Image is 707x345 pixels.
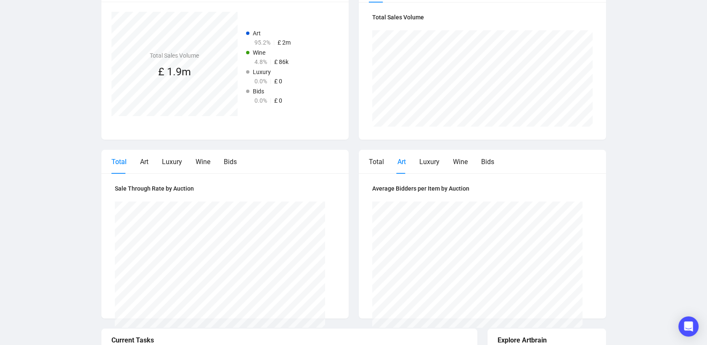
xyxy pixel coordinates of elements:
div: Bids [481,157,494,167]
span: £ 2m [278,39,291,46]
div: Wine [196,157,210,167]
div: Total [369,157,384,167]
span: £ 0 [274,78,282,85]
span: £ 0 [274,97,282,104]
span: £ 1.9m [158,66,191,78]
div: Art [140,157,148,167]
h4: Average Bidders per Item by Auction [372,184,593,193]
div: Open Intercom Messenger [678,316,699,337]
div: Luxury [162,157,182,167]
span: 0.0% [254,78,267,85]
div: Art [397,157,406,167]
span: 95.2% [254,39,270,46]
h4: Total Sales Volume [372,13,593,22]
span: 0.0% [254,97,267,104]
div: Luxury [419,157,440,167]
div: Bids [224,157,237,167]
h4: Total Sales Volume [150,51,199,60]
div: Wine [453,157,468,167]
h4: Sale Through Rate by Auction [115,184,335,193]
span: 4.8% [254,58,267,65]
span: Wine [253,49,265,56]
span: Bids [253,88,264,95]
span: Luxury [253,69,271,75]
div: Total [111,157,127,167]
span: £ 86k [274,58,289,65]
span: Art [253,30,261,37]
